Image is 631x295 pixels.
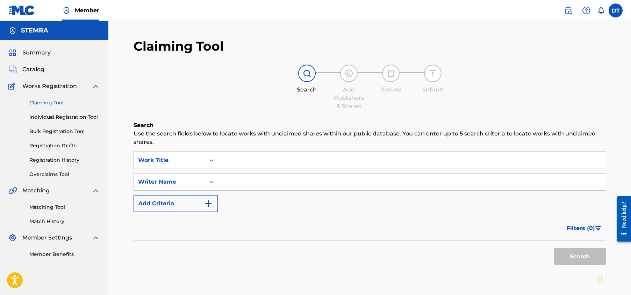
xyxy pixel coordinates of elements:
span: Member [75,6,99,14]
a: Individual Registration Tool [29,113,100,121]
img: Works Registration [8,82,17,90]
div: Help [579,3,593,17]
h2: Claiming Tool [134,38,224,54]
h5: STEMRA [21,27,48,35]
span: Works Registration [22,82,77,90]
img: step indicator icon for Submit [429,69,437,78]
span: Member Settings [22,234,72,242]
img: Summary [8,49,17,57]
img: Member Settings [8,234,17,242]
span: Summary [22,49,51,57]
button: Add Criteria [134,195,218,212]
button: Filters (0) [562,220,606,237]
img: Top Rightsholder [62,6,71,15]
img: Matching [8,186,17,195]
img: help [582,6,590,15]
a: Registration Drafts [29,142,100,149]
div: Add Publishers & Shares [331,86,366,111]
div: User Menu [609,3,623,17]
div: Chatwidget [596,261,631,295]
a: Overclaims Tool [29,171,100,178]
div: Slepen [598,268,602,289]
img: Accounts [8,27,17,35]
img: filter [595,226,601,230]
a: Match History [29,218,100,225]
div: Review [373,86,408,94]
img: expand [92,186,100,195]
a: Matching Tool [29,204,100,211]
img: 9d2ae6d4665cec9f34b9.svg [204,199,213,208]
span: Catalog [22,65,44,74]
div: Submit [415,86,450,94]
a: Member Benefits [29,251,100,258]
div: Work Title [138,156,201,164]
p: Use the search fields below to locate works with unclaimed shares within our public database. You... [134,130,606,146]
span: Filters ( 0 ) [567,224,595,233]
img: search [564,6,572,15]
div: Search [289,86,324,94]
div: Writer Name [138,178,201,186]
img: step indicator icon for Add Publishers & Shares [345,69,353,78]
img: Catalog [8,65,17,74]
div: Notifications [597,7,604,14]
span: Matching [22,186,50,195]
a: SummarySummary [8,49,51,57]
img: step indicator icon for Search [303,69,311,78]
h6: Search [134,121,606,130]
form: Search Form [134,152,606,269]
img: expand [92,82,100,90]
iframe: Resource Center [611,191,631,247]
img: expand [92,234,100,242]
a: Bulk Registration Tool [29,128,100,135]
img: MLC Logo [8,5,35,15]
a: Registration History [29,156,100,164]
a: CatalogCatalog [8,65,44,74]
a: Public Search [561,3,575,17]
iframe: Chat Widget [596,261,631,295]
img: step indicator icon for Review [387,69,395,78]
a: Claiming Tool [29,99,100,106]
